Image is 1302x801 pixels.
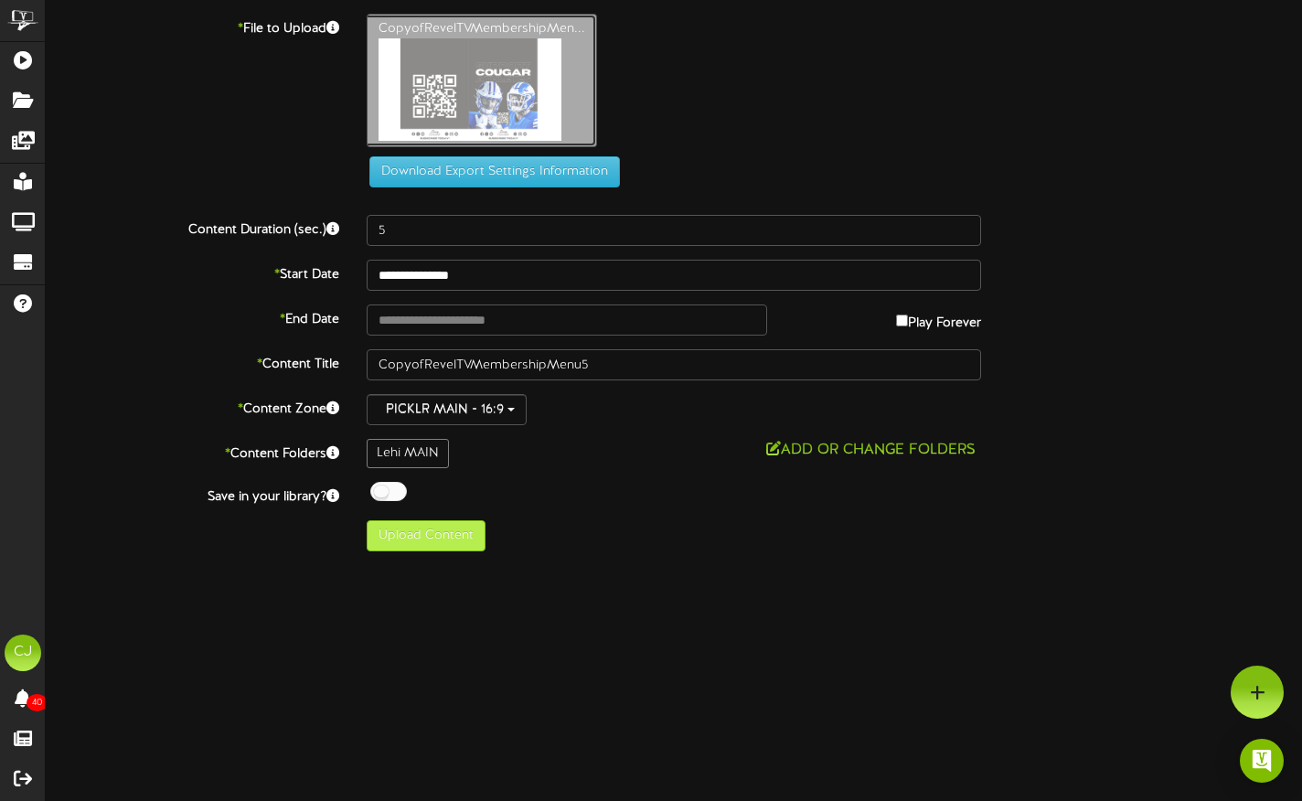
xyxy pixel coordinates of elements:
div: CJ [5,635,41,671]
button: Upload Content [367,520,486,551]
label: Content Folders [32,439,353,464]
span: 40 [27,694,48,711]
label: Content Zone [32,394,353,419]
input: Play Forever [896,315,908,326]
a: Download Export Settings Information [360,166,620,179]
label: Save in your library? [32,482,353,507]
input: Title of this Content [367,349,981,380]
button: Download Export Settings Information [369,156,620,187]
label: Play Forever [896,304,981,333]
div: Open Intercom Messenger [1240,739,1284,783]
label: File to Upload [32,14,353,38]
label: Content Title [32,349,353,374]
div: Lehi MAIN [367,439,449,468]
button: PICKLR MAIN - 16:9 [367,394,527,425]
label: Content Duration (sec.) [32,215,353,240]
label: Start Date [32,260,353,284]
label: End Date [32,304,353,329]
button: Add or Change Folders [761,439,981,462]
